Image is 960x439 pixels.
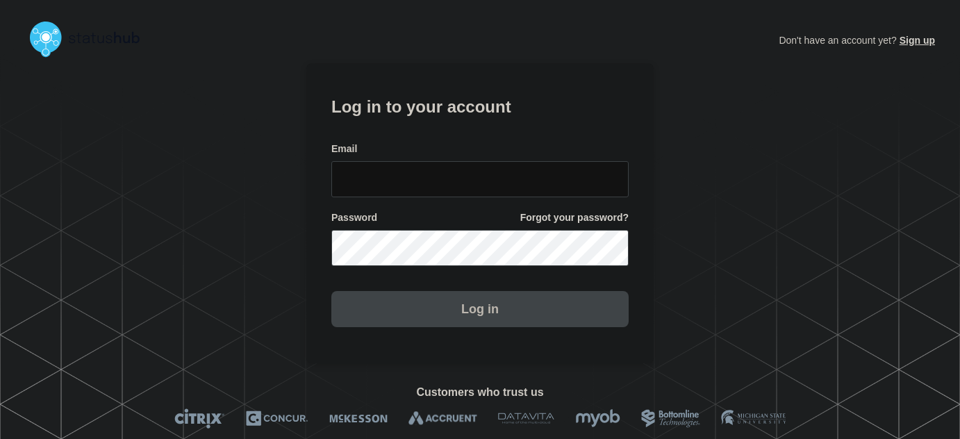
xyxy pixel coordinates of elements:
[174,408,225,429] img: Citrix logo
[331,92,629,118] h1: Log in to your account
[331,291,629,327] button: Log in
[25,17,157,61] img: StatusHub logo
[25,386,935,399] h2: Customers who trust us
[331,142,357,156] span: Email
[331,211,377,224] span: Password
[246,408,308,429] img: Concur logo
[520,211,629,224] a: Forgot your password?
[779,24,935,57] p: Don't have an account yet?
[498,408,554,429] img: DataVita logo
[721,408,786,429] img: MSU logo
[329,408,388,429] img: McKesson logo
[897,35,935,46] a: Sign up
[331,161,629,197] input: email input
[408,408,477,429] img: Accruent logo
[331,230,629,266] input: password input
[641,408,700,429] img: Bottomline logo
[575,408,620,429] img: myob logo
